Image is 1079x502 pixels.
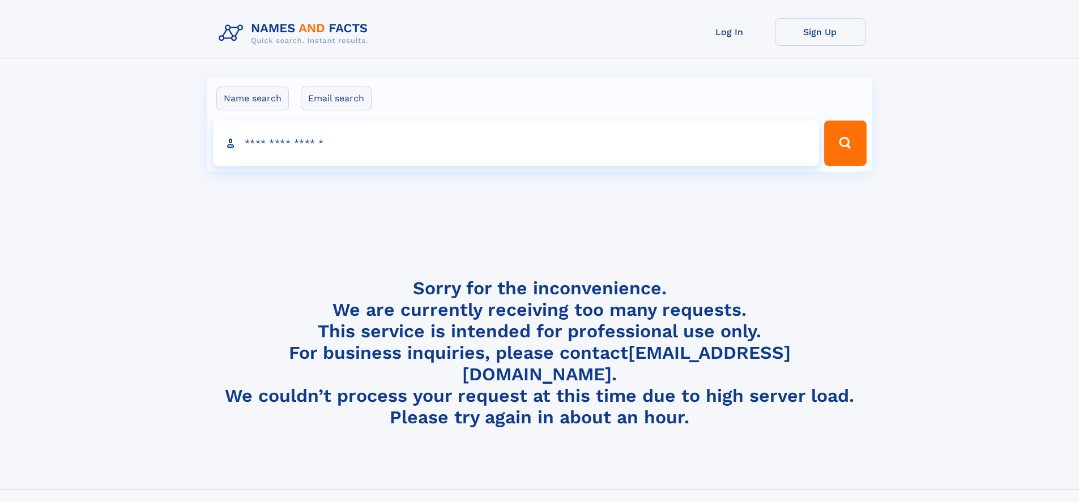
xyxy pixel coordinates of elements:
[301,87,372,110] label: Email search
[824,121,866,166] button: Search Button
[213,121,820,166] input: search input
[462,342,791,385] a: [EMAIL_ADDRESS][DOMAIN_NAME]
[214,277,865,428] h4: Sorry for the inconvenience. We are currently receiving too many requests. This service is intend...
[216,87,289,110] label: Name search
[214,18,377,49] img: Logo Names and Facts
[775,18,865,46] a: Sign Up
[684,18,775,46] a: Log In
